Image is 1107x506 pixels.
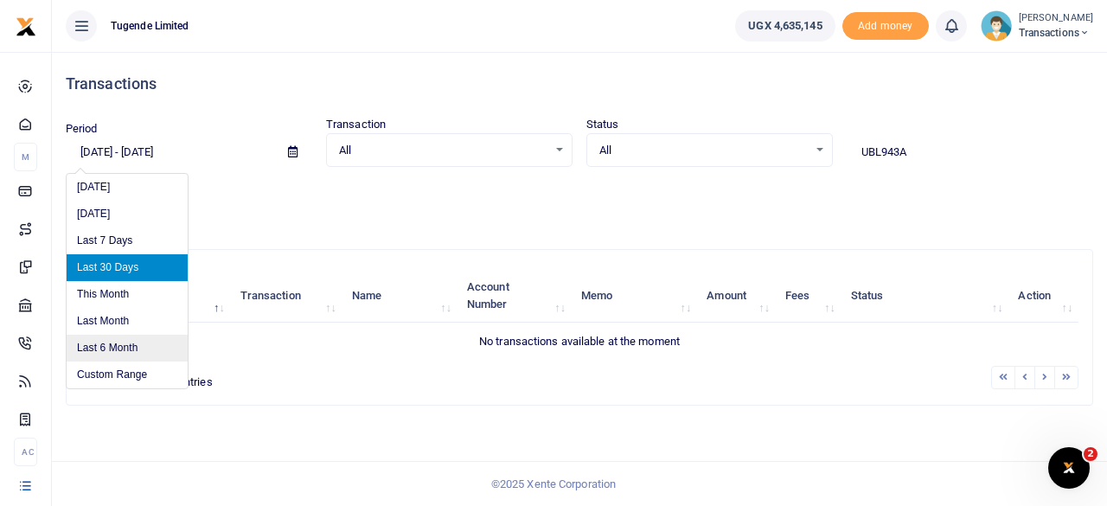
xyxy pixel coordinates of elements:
th: Status: activate to sort column ascending [841,269,1009,323]
li: [DATE] [67,201,188,227]
li: Toup your wallet [842,12,929,41]
input: Search [847,138,1093,167]
img: logo-small [16,16,36,37]
li: This Month [67,281,188,308]
li: Last 30 Days [67,254,188,281]
li: Wallet ballance [728,10,841,42]
span: Transactions [1019,25,1093,41]
li: Ac [14,438,37,466]
h4: Transactions [66,74,1093,93]
div: Showing 0 to 0 of 0 entries [80,364,490,391]
span: 2 [1084,447,1097,461]
span: All [339,142,547,159]
th: Amount: activate to sort column ascending [697,269,776,323]
a: Add money [842,18,929,31]
span: All [599,142,808,159]
th: Transaction: activate to sort column ascending [231,269,342,323]
li: Last Month [67,308,188,335]
li: M [14,143,37,171]
input: select period [66,138,274,167]
li: Custom Range [67,362,188,388]
a: profile-user [PERSON_NAME] Transactions [981,10,1093,42]
td: No transactions available at the moment [80,323,1078,359]
label: Transaction [326,116,386,133]
th: Name: activate to sort column ascending [342,269,458,323]
a: UGX 4,635,145 [735,10,835,42]
span: Tugende Limited [104,18,196,34]
th: Fees: activate to sort column ascending [776,269,841,323]
span: UGX 4,635,145 [748,17,822,35]
li: Last 6 Month [67,335,188,362]
th: Memo: activate to sort column ascending [572,269,697,323]
a: logo-small logo-large logo-large [16,19,36,32]
img: profile-user [981,10,1012,42]
iframe: Intercom live chat [1048,447,1090,489]
li: [DATE] [67,174,188,201]
li: Last 7 Days [67,227,188,254]
span: Add money [842,12,929,41]
th: Action: activate to sort column ascending [1008,269,1078,323]
small: [PERSON_NAME] [1019,11,1093,26]
p: Download [66,188,1093,206]
th: Account Number: activate to sort column ascending [458,269,572,323]
label: Period [66,120,98,138]
label: Status [586,116,619,133]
